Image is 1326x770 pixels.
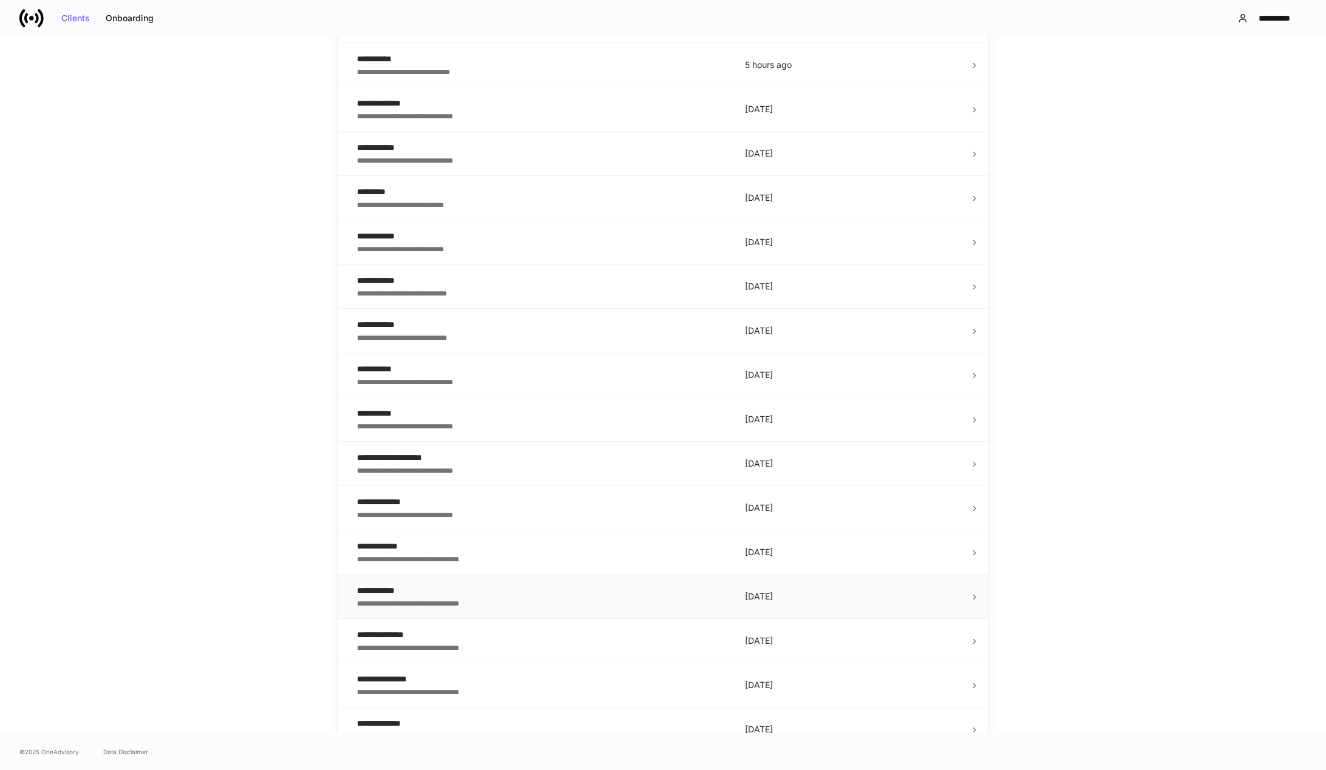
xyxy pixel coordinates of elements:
span: © 2025 OneAdvisory [19,747,79,757]
p: [DATE] [745,369,960,381]
div: Clients [61,14,90,22]
p: [DATE] [745,723,960,735]
p: [DATE] [745,413,960,425]
button: Onboarding [98,8,161,28]
p: [DATE] [745,635,960,647]
p: [DATE] [745,679,960,691]
p: [DATE] [745,192,960,204]
p: [DATE] [745,590,960,603]
p: [DATE] [745,502,960,514]
p: [DATE] [745,546,960,558]
p: [DATE] [745,458,960,470]
div: Onboarding [106,14,154,22]
p: [DATE] [745,325,960,337]
p: [DATE] [745,147,960,160]
p: [DATE] [745,236,960,248]
p: 5 hours ago [745,59,960,71]
button: Clients [53,8,98,28]
p: [DATE] [745,280,960,292]
a: Data Disclaimer [103,747,148,757]
p: [DATE] [745,103,960,115]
